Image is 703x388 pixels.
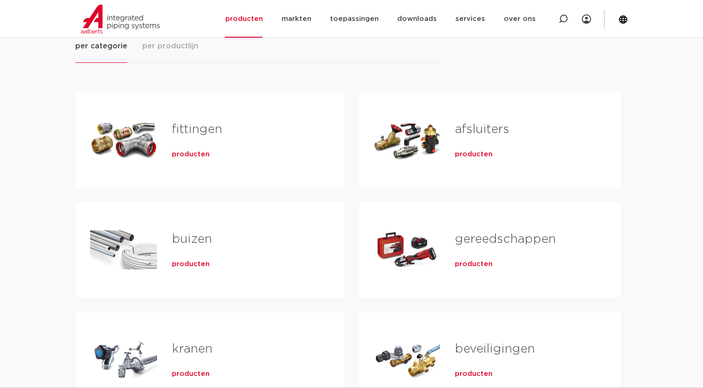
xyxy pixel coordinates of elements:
a: producten [455,150,493,159]
a: fittingen [172,123,222,135]
span: per productlijn [142,40,198,52]
a: producten [172,150,210,159]
a: producten [172,369,210,379]
a: producten [172,260,210,269]
a: producten [455,369,493,379]
a: producten [455,260,493,269]
a: buizen [172,233,212,245]
a: beveiligingen [455,343,535,355]
span: per categorie [75,40,127,52]
a: gereedschappen [455,233,556,245]
a: kranen [172,343,212,355]
a: afsluiters [455,123,509,135]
